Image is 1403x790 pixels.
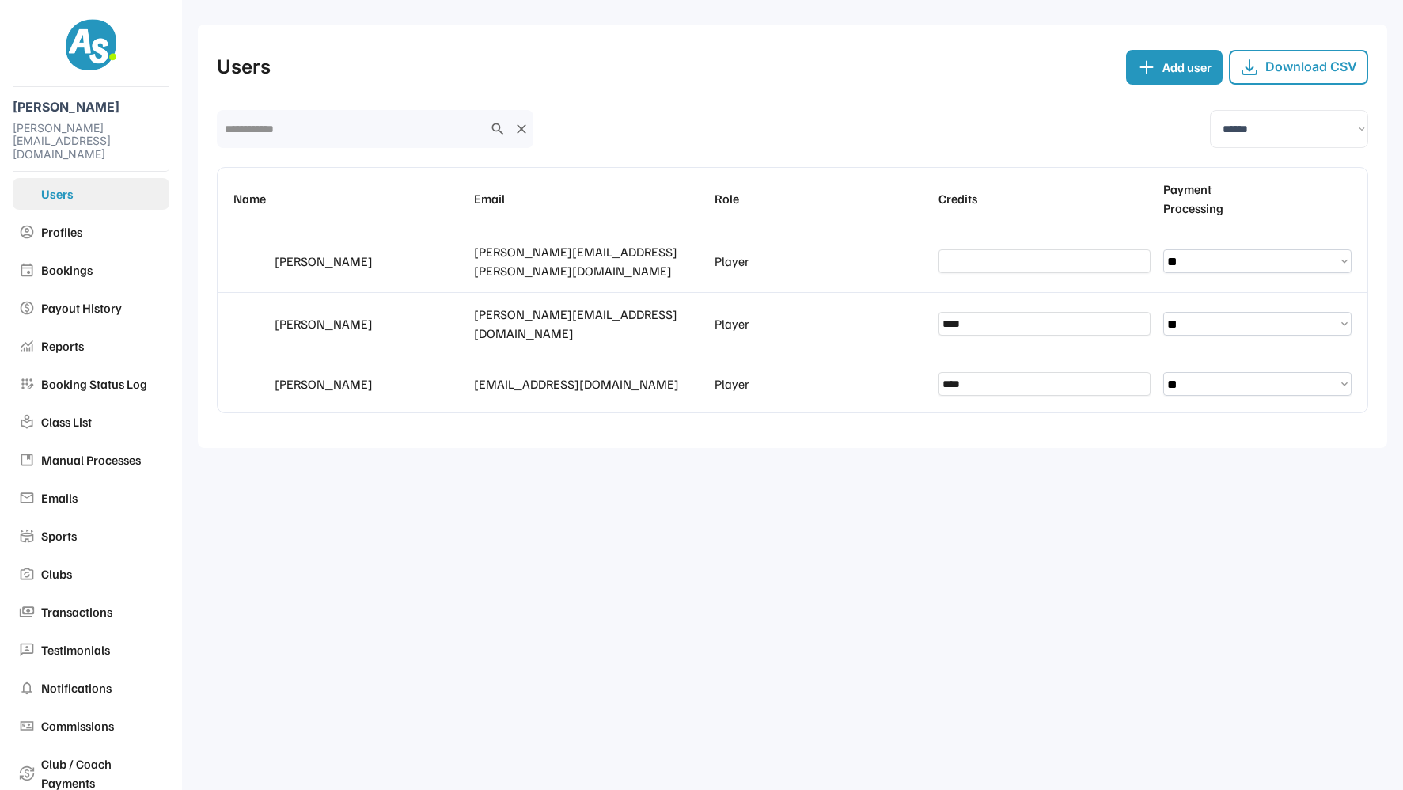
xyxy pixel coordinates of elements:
[715,252,749,271] div: Player
[19,376,35,392] img: app_registration_24dp_909090_FILL0_wght400_GRAD0_opsz24.svg
[275,252,461,271] div: [PERSON_NAME]
[66,19,116,70] img: AS-100x100%402x.png
[19,186,35,202] img: yH5BAEAAAAALAAAAAABAAEAAAIBRAA7
[41,336,163,355] div: Reports
[275,374,461,393] div: [PERSON_NAME]
[41,260,163,279] div: Bookings
[19,300,35,316] img: paid_24dp_909090_FILL0_wght400_GRAD0_opsz24.svg
[41,640,163,659] div: Testimonials
[19,452,35,468] img: developer_guide_24dp_909090_FILL0_wght400_GRAD0_opsz24.svg
[41,488,163,507] div: Emails
[19,490,35,506] img: mail_24dp_909090_FILL0_wght400_GRAD0_opsz24.svg
[41,298,163,317] div: Payout History
[41,564,163,583] div: Clubs
[474,374,702,393] div: [EMAIL_ADDRESS][DOMAIN_NAME]
[1265,59,1357,74] div: Download CSV
[13,100,169,115] div: [PERSON_NAME]
[1162,58,1212,77] div: Add user
[41,716,163,735] div: Commissions
[217,53,271,82] div: Users
[41,526,163,545] div: Sports
[19,338,35,354] img: monitoring_24dp_909090_FILL0_wght400_GRAD0_opsz24.svg
[233,189,461,208] div: Name
[41,222,163,241] div: Profiles
[474,189,702,208] div: Email
[19,642,35,658] img: 3p_24dp_909090_FILL0_wght400_GRAD0_opsz24.svg
[275,314,461,333] div: [PERSON_NAME]
[13,122,169,161] div: [PERSON_NAME][EMAIL_ADDRESS][DOMAIN_NAME]
[19,604,35,620] img: payments_24dp_909090_FILL0_wght400_GRAD0_opsz24.svg
[1163,180,1352,218] div: Payment Processing
[19,262,35,278] img: event_24dp_909090_FILL0_wght400_GRAD0_opsz24.svg
[19,414,35,430] img: local_library_24dp_909090_FILL0_wght400_GRAD0_opsz24.svg
[41,602,163,621] div: Transactions
[715,189,927,208] div: Role
[474,305,702,343] div: [PERSON_NAME][EMAIL_ADDRESS][DOMAIN_NAME]
[19,566,35,582] img: party_mode_24dp_909090_FILL0_wght400_GRAD0_opsz24.svg
[19,680,35,696] img: notifications_24dp_909090_FILL0_wght400_GRAD0_opsz24.svg
[474,242,702,280] div: [PERSON_NAME][EMAIL_ADDRESS][PERSON_NAME][DOMAIN_NAME]
[41,678,163,697] div: Notifications
[19,528,35,544] img: stadium_24dp_909090_FILL0_wght400_GRAD0_opsz24.svg
[19,765,35,781] img: currency_exchange_24dp_909090_FILL0_wght400_GRAD0_opsz24.svg
[715,374,749,393] div: Player
[41,184,163,203] div: Users
[41,450,163,469] div: Manual Processes
[19,224,35,240] img: account_circle_24dp_909090_FILL0_wght400_GRAD0_opsz24.svg
[938,189,1151,208] div: Credits
[41,374,163,393] div: Booking Status Log
[715,314,749,333] div: Player
[41,412,163,431] div: Class List
[19,718,35,734] img: universal_currency_24dp_909090_FILL0_wght400_GRAD0_opsz24.svg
